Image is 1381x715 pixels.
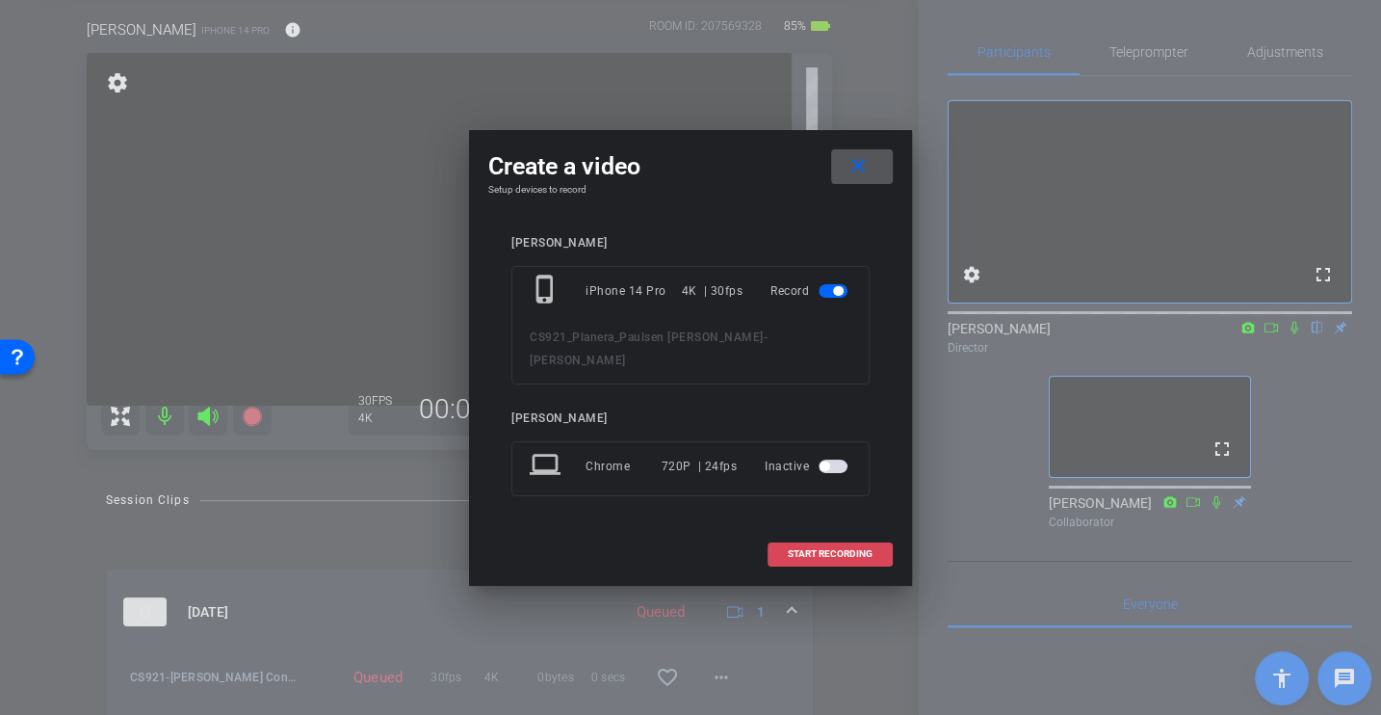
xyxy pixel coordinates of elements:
[530,331,764,344] span: CS921_Planera_Paulsen [PERSON_NAME]
[586,449,662,484] div: Chrome
[530,354,626,367] span: [PERSON_NAME]
[586,274,682,308] div: iPhone 14 Pro
[511,236,870,251] div: [PERSON_NAME]
[770,274,851,308] div: Record
[662,449,738,484] div: 720P | 24fps
[847,154,871,178] mat-icon: close
[530,449,564,484] mat-icon: laptop
[488,184,893,196] h4: Setup devices to record
[530,274,564,308] mat-icon: phone_iphone
[765,449,851,484] div: Inactive
[764,331,769,344] span: -
[488,149,893,184] div: Create a video
[788,549,873,559] span: START RECORDING
[511,411,870,426] div: [PERSON_NAME]
[682,274,743,308] div: 4K | 30fps
[768,543,893,567] button: START RECORDING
